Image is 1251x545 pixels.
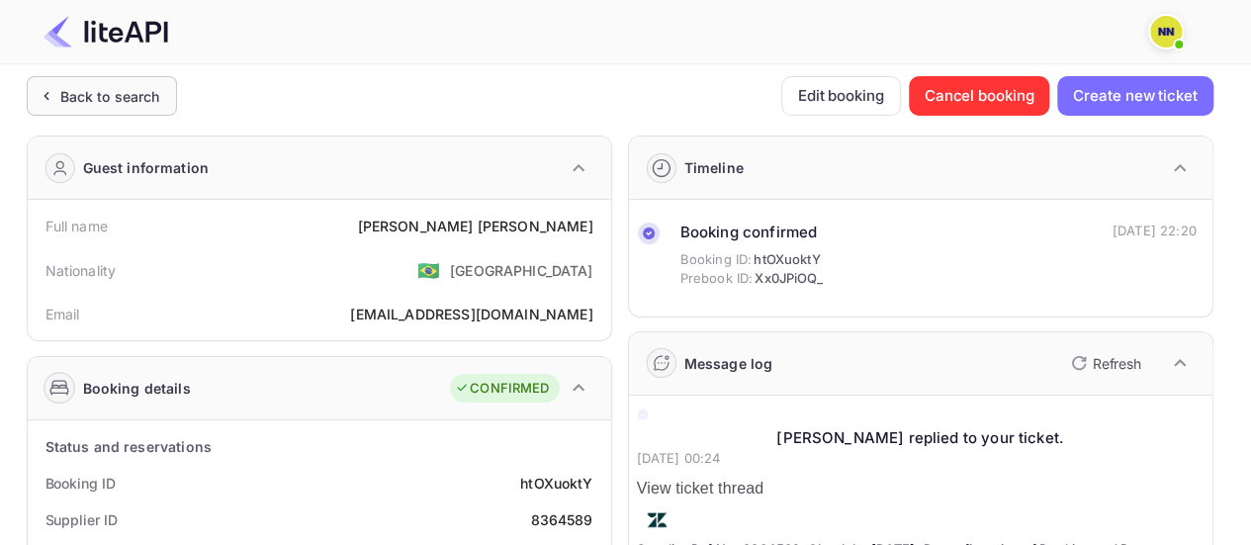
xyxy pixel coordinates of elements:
[637,427,1205,450] div: [PERSON_NAME] replied to your ticket.
[45,260,117,281] div: Nationality
[60,86,160,107] div: Back to search
[909,76,1050,116] button: Cancel booking
[83,157,210,178] div: Guest information
[45,216,108,236] div: Full name
[1059,347,1149,379] button: Refresh
[684,157,744,178] div: Timeline
[45,436,212,457] div: Status and reservations
[684,353,773,374] div: Message log
[450,260,593,281] div: [GEOGRAPHIC_DATA]
[417,252,440,288] span: United States
[83,378,191,399] div: Booking details
[1057,76,1212,116] button: Create new ticket
[754,250,820,270] span: htOXuoktY
[755,269,822,289] span: Xx0JPiOQ_
[357,216,592,236] div: [PERSON_NAME] [PERSON_NAME]
[45,509,118,530] div: Supplier ID
[680,250,753,270] span: Booking ID:
[637,449,1205,469] p: [DATE] 00:24
[1113,222,1197,241] div: [DATE] 22:20
[45,304,80,324] div: Email
[637,477,1205,500] p: View ticket thread
[455,379,549,399] div: CONFIRMED
[530,509,592,530] div: 8364589
[637,500,676,540] img: AwvSTEc2VUhQAAAAAElFTkSuQmCC
[680,222,823,244] div: Booking confirmed
[45,473,116,494] div: Booking ID
[350,304,592,324] div: [EMAIL_ADDRESS][DOMAIN_NAME]
[1093,353,1141,374] p: Refresh
[520,473,592,494] div: htOXuoktY
[1150,16,1182,47] img: N/A N/A
[680,269,754,289] span: Prebook ID:
[44,16,168,47] img: LiteAPI Logo
[781,76,901,116] button: Edit booking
